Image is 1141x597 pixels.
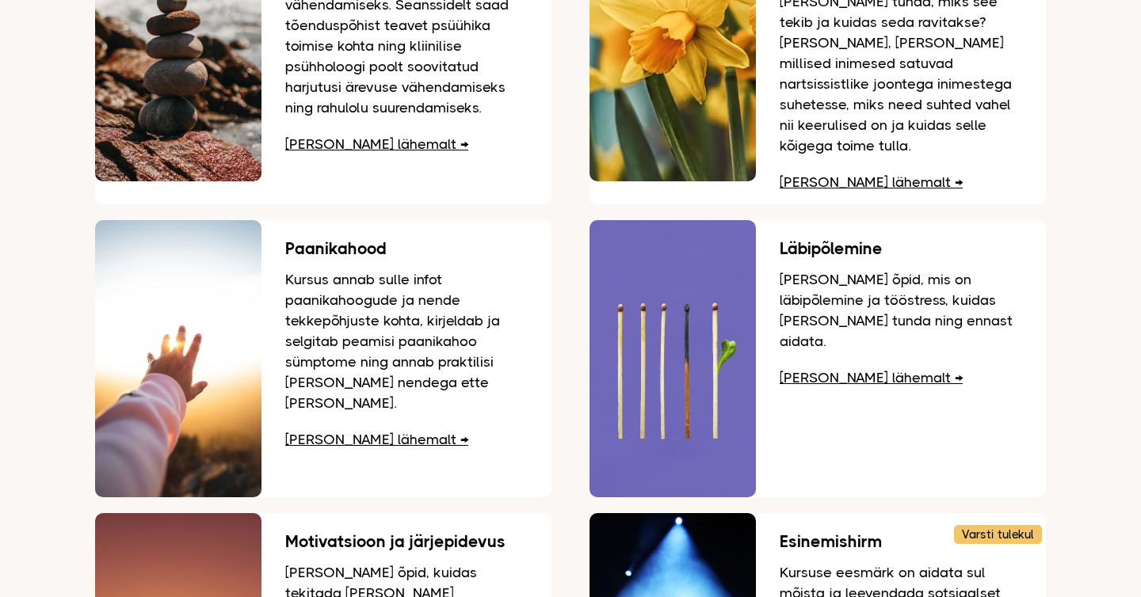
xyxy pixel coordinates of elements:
[95,220,261,497] img: Käsi suunatud loojuva päikse suunas
[590,220,756,497] img: Viis tikku, üks põlenud
[285,240,528,257] h3: Paanikahood
[285,533,528,550] h3: Motivatsioon ja järjepidevus
[780,370,963,386] a: [PERSON_NAME] lähemalt
[780,174,963,190] a: [PERSON_NAME] lähemalt
[285,269,528,413] p: Kursus annab sulle infot paanikahoogude ja nende tekkepõhjuste kohta, kirjeldab ja selgitab peami...
[780,269,1022,352] p: [PERSON_NAME] õpid, mis on läbipõlemine ja tööstress, kuidas [PERSON_NAME] tunda ning ennast aidata.
[780,533,1022,550] h3: Esinemishirm
[285,136,468,152] a: [PERSON_NAME] lähemalt
[285,432,468,447] a: [PERSON_NAME] lähemalt
[780,240,1022,257] h3: Läbipõlemine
